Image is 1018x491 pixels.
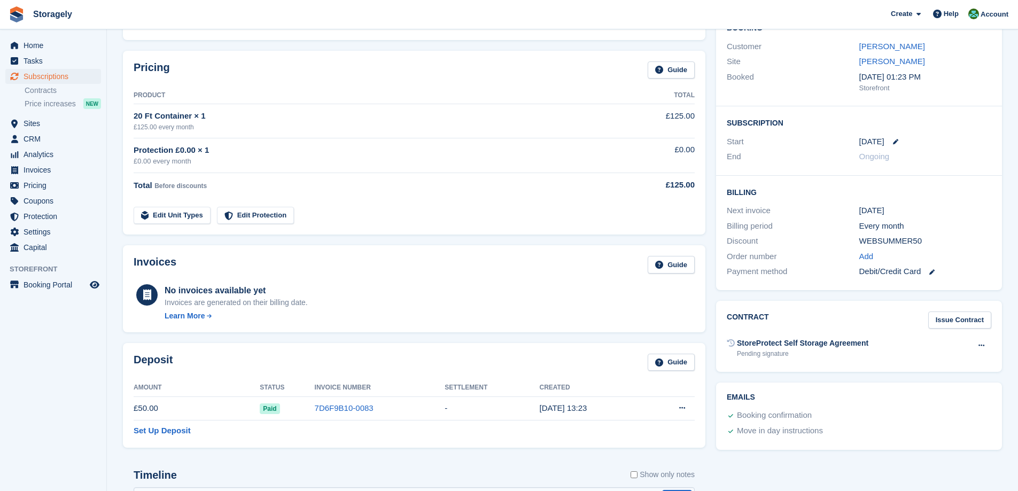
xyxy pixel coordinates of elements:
[5,53,101,68] a: menu
[737,409,812,422] div: Booking confirmation
[134,122,609,132] div: £125.00 every month
[165,310,205,322] div: Learn More
[165,310,308,322] a: Learn More
[727,186,991,197] h2: Billing
[24,277,88,292] span: Booking Portal
[727,41,859,53] div: Customer
[727,251,859,263] div: Order number
[260,403,279,414] span: Paid
[737,338,868,349] div: StoreProtect Self Storage Agreement
[5,69,101,84] a: menu
[968,9,979,19] img: Notifications
[24,224,88,239] span: Settings
[165,297,308,308] div: Invoices are generated on their billing date.
[24,38,88,53] span: Home
[217,207,294,224] a: Edit Protection
[134,354,173,371] h2: Deposit
[727,56,859,68] div: Site
[539,403,587,412] time: 2025-09-23 12:23:29 UTC
[24,240,88,255] span: Capital
[5,209,101,224] a: menu
[859,83,991,93] div: Storefront
[24,178,88,193] span: Pricing
[648,61,695,79] a: Guide
[260,379,314,396] th: Status
[727,71,859,93] div: Booked
[24,147,88,162] span: Analytics
[315,403,374,412] a: 7D6F9B10-0083
[944,9,959,19] span: Help
[5,224,101,239] a: menu
[859,57,925,66] a: [PERSON_NAME]
[859,205,991,217] div: [DATE]
[859,235,991,247] div: WEBSUMMER50
[134,110,609,122] div: 20 Ft Container × 1
[134,207,211,224] a: Edit Unit Types
[83,98,101,109] div: NEW
[727,311,769,329] h2: Contract
[631,469,695,480] label: Show only notes
[727,205,859,217] div: Next invoice
[5,178,101,193] a: menu
[5,147,101,162] a: menu
[165,284,308,297] div: No invoices available yet
[134,469,177,481] h2: Timeline
[134,181,152,190] span: Total
[154,182,207,190] span: Before discounts
[445,379,539,396] th: Settlement
[727,266,859,278] div: Payment method
[134,396,260,420] td: £50.00
[25,99,76,109] span: Price increases
[727,235,859,247] div: Discount
[631,469,638,480] input: Show only notes
[727,220,859,232] div: Billing period
[727,151,859,163] div: End
[859,220,991,232] div: Every month
[134,87,609,104] th: Product
[315,379,445,396] th: Invoice Number
[88,278,101,291] a: Preview store
[859,251,874,263] a: Add
[727,136,859,148] div: Start
[5,277,101,292] a: menu
[24,131,88,146] span: CRM
[737,425,823,438] div: Move in day instructions
[609,179,695,191] div: £125.00
[928,311,991,329] a: Issue Contract
[10,264,106,275] span: Storefront
[727,117,991,128] h2: Subscription
[981,9,1008,20] span: Account
[859,42,925,51] a: [PERSON_NAME]
[859,152,890,161] span: Ongoing
[25,98,101,110] a: Price increases NEW
[134,425,191,437] a: Set Up Deposit
[5,131,101,146] a: menu
[24,53,88,68] span: Tasks
[891,9,912,19] span: Create
[24,116,88,131] span: Sites
[648,354,695,371] a: Guide
[134,156,609,167] div: £0.00 every month
[5,162,101,177] a: menu
[859,71,991,83] div: [DATE] 01:23 PM
[609,87,695,104] th: Total
[24,69,88,84] span: Subscriptions
[9,6,25,22] img: stora-icon-8386f47178a22dfd0bd8f6a31ec36ba5ce8667c1dd55bd0f319d3a0aa187defe.svg
[134,61,170,79] h2: Pricing
[609,104,695,138] td: £125.00
[445,396,539,420] td: -
[859,136,884,148] time: 2025-10-01 00:00:00 UTC
[648,256,695,274] a: Guide
[859,266,991,278] div: Debit/Credit Card
[5,116,101,131] a: menu
[29,5,76,23] a: Storagely
[727,393,991,402] h2: Emails
[134,256,176,274] h2: Invoices
[134,379,260,396] th: Amount
[5,240,101,255] a: menu
[25,85,101,96] a: Contracts
[539,379,644,396] th: Created
[134,144,609,157] div: Protection £0.00 × 1
[24,209,88,224] span: Protection
[737,349,868,358] div: Pending signature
